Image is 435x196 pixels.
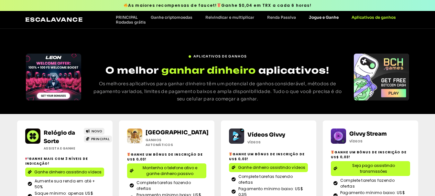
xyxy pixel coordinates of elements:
[331,161,410,176] a: Seja pago assistindo transmissões
[354,54,409,100] div: 3 / 3
[109,15,410,25] nav: Menu
[116,20,146,25] font: Rodadas grátis
[229,163,308,172] a: Ganhe dinheiro assistindo vídeos
[151,15,192,20] font: Ganhe criptomoedas
[25,156,88,166] font: Ganhe mais com 3 níveis de indicação!
[309,15,339,20] font: Jogue e Ganhe
[238,165,305,170] font: Ganhe dinheiro assistindo vídeos
[247,140,261,145] font: Vídeos
[25,168,104,177] a: Ganhe dinheiro assistindo vídeos
[205,15,254,20] font: Reivindicar e multiplicar
[247,131,285,138] a: Vídeos Givvy
[127,163,206,178] a: Mantenha o telefone ativo e ganhe dinheiro passivo
[143,165,197,176] font: Mantenha o telefone ativo e ganhe dinheiro passivo
[199,15,261,20] a: Reivindicar e multiplicar
[34,169,102,175] font: Ganhe dinheiro assistindo vídeos
[349,130,387,137] a: Givvy Stream
[331,150,407,160] font: Ganhe um bônus de inscrição de US$ 0,03!
[44,146,75,151] font: Assista e Ganhe
[193,54,247,58] font: APLICATIVOS DE GANHOS
[352,163,395,174] font: Seja pago assistindo transmissões
[349,139,363,144] font: Vídeos
[127,153,130,156] img: 🎁
[116,15,138,20] font: PRINCIPAL
[124,3,128,7] img: 🔥
[84,136,112,142] a: PRINCIPAL
[136,180,191,191] font: Complete tarefas fazendo ofertas
[229,152,232,156] img: 🎁
[238,174,293,185] font: Complete tarefas fazendo ofertas
[44,129,75,145] a: Relógio da Sorte
[93,81,342,102] font: Os melhores aplicativos para ganhar dinheiro têm um potencial de ganhos considerável, métodos de ...
[35,178,95,190] font: Aumente sua renda em até + 50%
[127,152,203,162] font: Ganhe um bônus de inscrição de US$ 0,03!
[146,138,173,147] font: Ganhos automáticos
[331,150,334,154] img: 🎁
[258,65,329,76] font: aplicativos!
[25,16,83,23] a: Escalavance
[302,15,345,20] a: Jogue e Ganhe
[105,65,159,76] font: O melhor
[229,152,305,161] font: Ganhe um bônus de inscrição de US$ 0,03!
[109,15,144,20] a: PRINCIPAL
[345,15,402,20] a: Aplicativos de ganhos
[161,65,256,76] font: ganhar dinheiro
[188,51,247,59] a: APLICATIVOS DE GANHOS
[128,3,217,8] font: As maiores recompensas de faucet!
[261,15,302,20] a: Renda Passiva
[92,129,102,134] font: NOVO
[144,15,199,20] a: Ganhe criptomoedas
[221,3,311,8] font: Ganhe $0,04 em TRX a cada 6 horas!
[25,157,28,160] img: 📢
[340,178,395,189] font: Complete tarefas fazendo ofertas
[146,129,209,136] a: [GEOGRAPHIC_DATA]
[91,137,110,141] font: PRINCIPAL
[84,128,104,135] a: NOVO
[267,15,296,20] font: Renda Passiva
[352,15,396,20] font: Aplicativos de ganhos
[354,54,409,100] div: Slides
[217,3,221,7] img: 🎁
[109,20,152,25] a: Rodadas grátis
[26,54,81,100] div: Slides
